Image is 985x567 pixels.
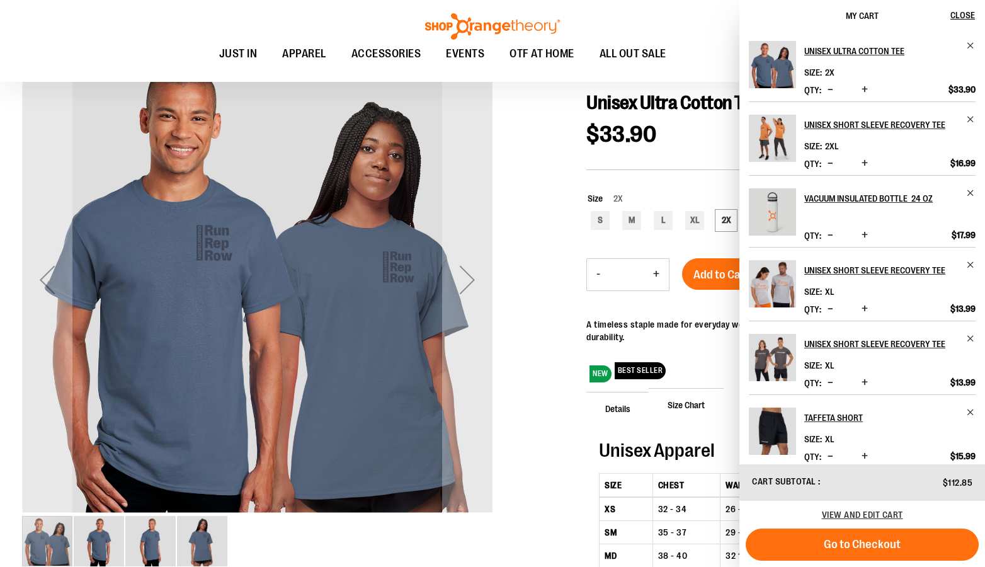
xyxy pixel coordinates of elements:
span: Add to Cart [693,268,749,282]
div: M [622,211,641,230]
li: Product [749,247,976,321]
a: Vacuum Insulated Bottle 24 oz [804,188,976,209]
label: Qty [804,452,821,462]
a: Unisex Ultra Cotton Tee [804,41,976,61]
a: Unisex Short Sleeve Recovery Tee [804,260,976,280]
span: Size [588,193,603,203]
span: NEW [589,365,612,382]
img: Unisex Short Sleeve Recovery Tee [749,260,796,307]
span: ACCESSORIES [351,40,421,68]
h2: Unisex Short Sleeve Recovery Tee [804,115,959,135]
div: L [654,211,673,230]
a: Unisex Short Sleeve Recovery Tee [749,260,796,316]
button: Decrease product quantity [824,303,836,316]
td: 29 - 31 [720,520,836,544]
a: Taffeta Short [804,408,976,428]
span: Cart Subtotal [752,476,816,486]
dt: Size [804,141,822,151]
label: Qty [804,231,821,241]
button: Decrease product quantity [587,259,610,290]
button: Increase product quantity [858,450,871,463]
span: $16.99 [950,157,976,169]
span: ALL OUT SALE [600,40,666,68]
th: XS [600,497,652,521]
h2: Unisex Apparel [599,440,950,461]
dt: Size [804,434,822,444]
a: Unisex Ultra Cotton Tee [749,41,796,96]
div: Unisex Ultra Cotton Tee [22,44,493,515]
label: Qty [804,159,821,169]
span: XL [825,434,834,444]
span: APPAREL [282,40,326,68]
span: $15.99 [950,450,976,462]
a: View and edit cart [822,510,903,520]
span: $33.90 [586,122,656,147]
span: $13.99 [950,303,976,314]
span: $13.99 [950,377,976,388]
img: Unisex Ultra Cotton Tee [125,516,176,566]
a: Unisex Short Sleeve Recovery Tee [749,115,796,170]
span: XL [825,287,834,297]
button: Increase product quantity [858,303,871,316]
span: My Cart [846,11,879,21]
a: Unisex Short Sleeve Recovery Tee [804,334,976,354]
dt: Size [804,360,822,370]
button: Decrease product quantity [824,377,836,389]
img: Shop Orangetheory [423,13,562,40]
button: Increase product quantity [858,157,871,170]
th: MD [600,544,652,567]
button: Increase product quantity [644,259,669,290]
dt: Size [804,287,822,297]
a: Remove item [966,260,976,270]
td: 32 - 34 [652,497,720,521]
label: Qty [804,378,821,388]
button: Increase product quantity [858,377,871,389]
td: 26 - 28 [720,497,836,521]
img: Unisex Ultra Cotton Tee [74,516,124,566]
img: Vacuum Insulated Bottle 24 oz [749,188,796,236]
span: 2X [603,193,623,203]
span: $112.85 [943,478,973,488]
a: Remove item [966,188,976,198]
span: EVENTS [446,40,484,68]
li: Product [749,175,976,247]
span: Close [950,10,975,20]
span: 2XL [825,141,839,151]
span: Size Chart [649,388,724,421]
button: Decrease product quantity [824,229,836,242]
a: Remove item [966,408,976,417]
th: CHEST [652,473,720,497]
span: Unisex Ultra Cotton Tee [586,92,761,113]
li: Product [749,41,976,101]
h2: Taffeta Short [804,408,959,428]
img: Unisex Ultra Cotton Tee [749,41,796,88]
img: Unisex Ultra Cotton Tee [177,516,227,566]
img: Unisex Ultra Cotton Tee [22,42,493,512]
div: XL [685,211,704,230]
button: Go to Checkout [746,529,979,561]
span: BEST SELLER [615,362,666,379]
span: JUST IN [219,40,258,68]
li: Product [749,394,976,469]
td: 32 1/4 - 34 1/2 [720,544,836,567]
button: Decrease product quantity [824,450,836,463]
li: Product [749,101,976,175]
h2: Unisex Ultra Cotton Tee [804,41,959,61]
button: Increase product quantity [858,229,871,242]
img: Unisex Short Sleeve Recovery Tee [749,334,796,381]
a: Vacuum Insulated Bottle 24 oz [749,188,796,244]
span: 2X [825,67,834,77]
span: $33.90 [948,84,976,95]
a: Remove item [966,334,976,343]
button: Add to Cart [682,258,760,290]
button: Increase product quantity [858,84,871,96]
li: Product [749,321,976,394]
span: OTF AT HOME [510,40,574,68]
th: WAIST [720,473,836,497]
button: Decrease product quantity [824,84,836,96]
button: Decrease product quantity [824,157,836,170]
td: 35 - 37 [652,520,720,544]
input: Product quantity [610,260,644,290]
a: Unisex Short Sleeve Recovery Tee [749,334,796,389]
